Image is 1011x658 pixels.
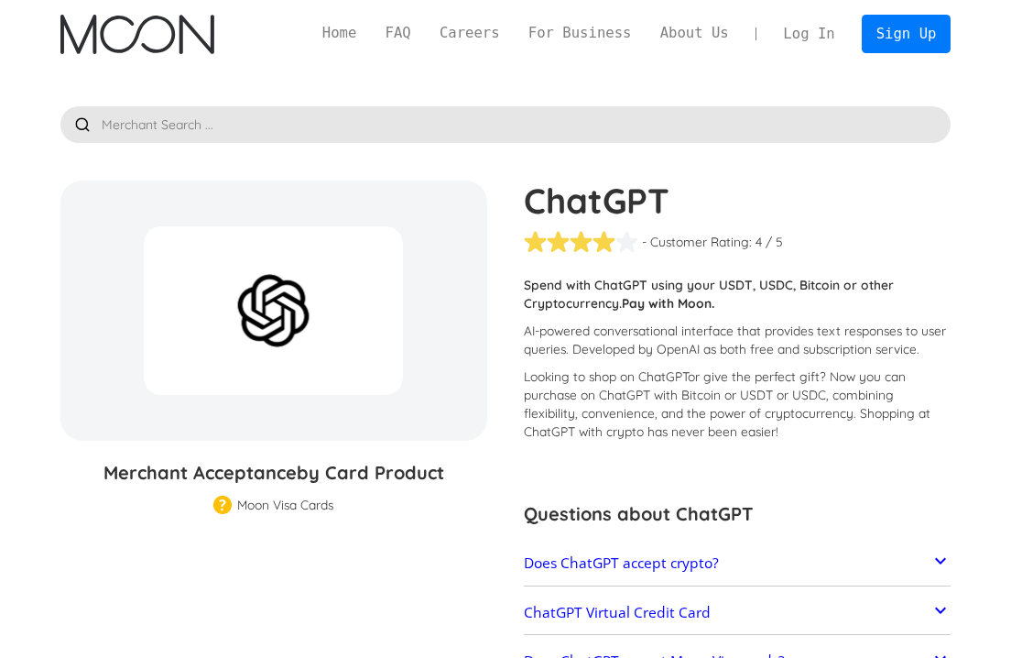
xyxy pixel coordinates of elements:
[646,23,743,44] a: About Us
[60,106,951,143] input: Merchant Search ...
[425,23,514,44] a: Careers
[766,233,783,251] div: / 5
[756,233,762,251] div: 4
[642,233,752,251] div: - Customer Rating:
[862,15,951,53] a: Sign Up
[524,367,951,441] p: Looking to shop on ChatGPT ? Now you can purchase on ChatGPT with Bitcoin or USDT or USDC, combin...
[297,461,444,484] span: by Card Product
[60,459,487,487] h3: Merchant Acceptance
[524,276,951,313] p: Spend with ChatGPT using your USDT, USDC, Bitcoin or other Cryptocurrency.
[769,16,850,53] a: Log In
[237,496,333,514] div: Moon Visa Cards
[308,23,371,44] a: Home
[688,368,820,384] span: or give the perfect gift
[524,181,951,221] h1: ChatGPT
[524,500,951,528] h3: Questions about ChatGPT
[622,295,714,311] strong: Pay with Moon.
[524,554,719,572] h2: Does ChatGPT accept crypto?
[524,545,951,581] a: Does ChatGPT accept crypto?
[60,15,214,54] a: home
[514,23,646,44] a: For Business
[524,604,711,621] h2: ChatGPT Virtual Credit Card
[524,595,951,631] a: ChatGPT Virtual Credit Card
[371,23,425,44] a: FAQ
[60,15,214,54] img: Moon Logo
[524,322,951,358] p: AI-powered conversational interface that provides text responses to user queries. Developed by Op...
